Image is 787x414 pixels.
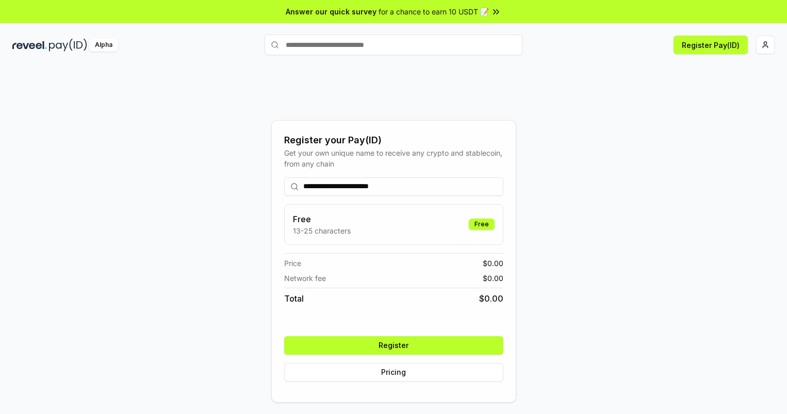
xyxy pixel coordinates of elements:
[674,36,748,54] button: Register Pay(ID)
[12,39,47,52] img: reveel_dark
[286,6,376,17] span: Answer our quick survey
[284,292,304,305] span: Total
[483,258,503,269] span: $ 0.00
[483,273,503,284] span: $ 0.00
[284,147,503,169] div: Get your own unique name to receive any crypto and stablecoin, from any chain
[479,292,503,305] span: $ 0.00
[284,273,326,284] span: Network fee
[293,213,351,225] h3: Free
[379,6,489,17] span: for a chance to earn 10 USDT 📝
[89,39,118,52] div: Alpha
[469,219,495,230] div: Free
[284,133,503,147] div: Register your Pay(ID)
[284,363,503,382] button: Pricing
[293,225,351,236] p: 13-25 characters
[284,258,301,269] span: Price
[49,39,87,52] img: pay_id
[284,336,503,355] button: Register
